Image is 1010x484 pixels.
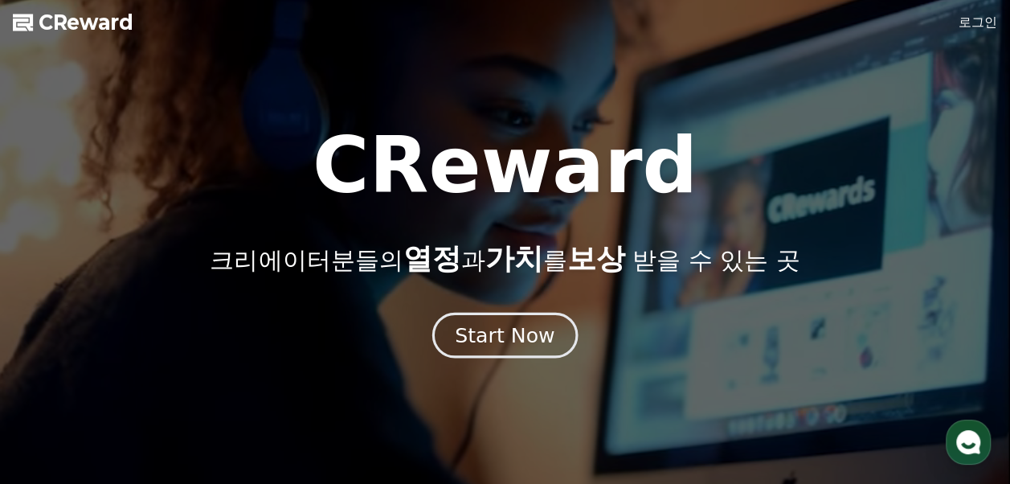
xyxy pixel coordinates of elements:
[435,330,575,345] a: Start Now
[248,375,268,388] span: 설정
[5,351,106,391] a: 홈
[432,313,578,359] button: Start Now
[485,242,542,275] span: 가치
[39,10,133,35] span: CReward
[106,351,207,391] a: 대화
[210,243,799,275] p: 크리에이터분들의 과 를 받을 수 있는 곳
[403,242,460,275] span: 열정
[455,322,554,349] div: Start Now
[959,13,997,32] a: 로그인
[13,10,133,35] a: CReward
[147,375,166,388] span: 대화
[207,351,309,391] a: 설정
[51,375,60,388] span: 홈
[313,127,697,204] h1: CReward
[566,242,624,275] span: 보상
